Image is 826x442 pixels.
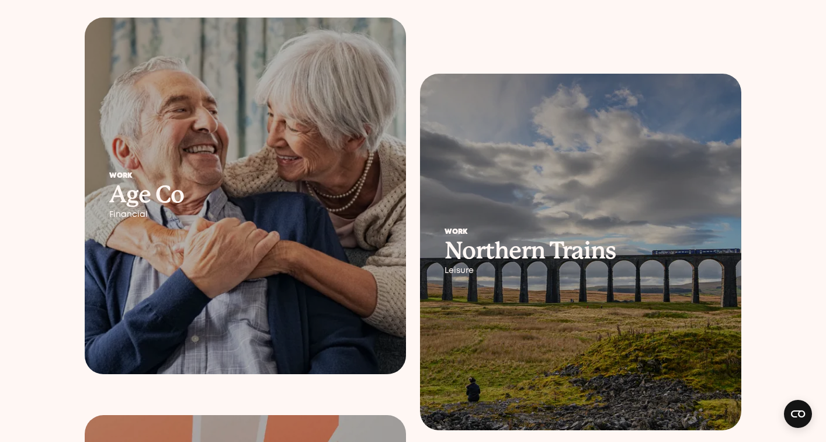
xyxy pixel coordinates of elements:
[784,400,812,428] button: Open CMP widget
[109,210,381,219] div: Financial
[420,74,741,430] a: Northern Trains Work Northern Trains Leisure
[109,184,381,205] h2: Age Co
[445,266,717,275] div: Leisure
[445,229,717,236] div: Work
[445,240,717,261] h2: Northern Trains
[85,18,406,374] a: Age Co Work Age Co Financial
[109,172,381,179] div: Work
